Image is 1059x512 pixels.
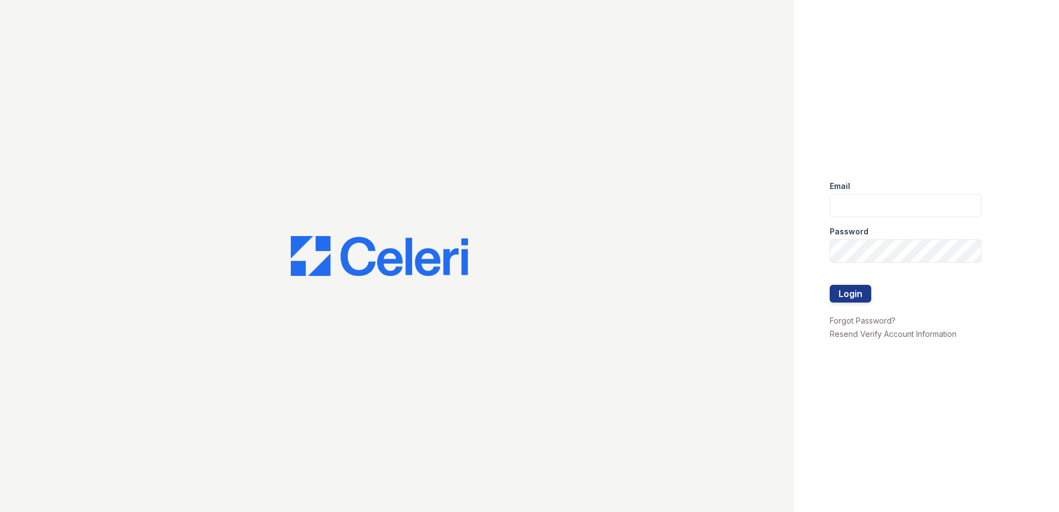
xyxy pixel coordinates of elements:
[830,226,868,237] label: Password
[291,236,468,276] img: CE_Logo_Blue-a8612792a0a2168367f1c8372b55b34899dd931a85d93a1a3d3e32e68fde9ad4.png
[830,316,896,325] a: Forgot Password?
[830,285,871,303] button: Login
[830,181,850,192] label: Email
[830,329,957,339] a: Resend Verify Account Information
